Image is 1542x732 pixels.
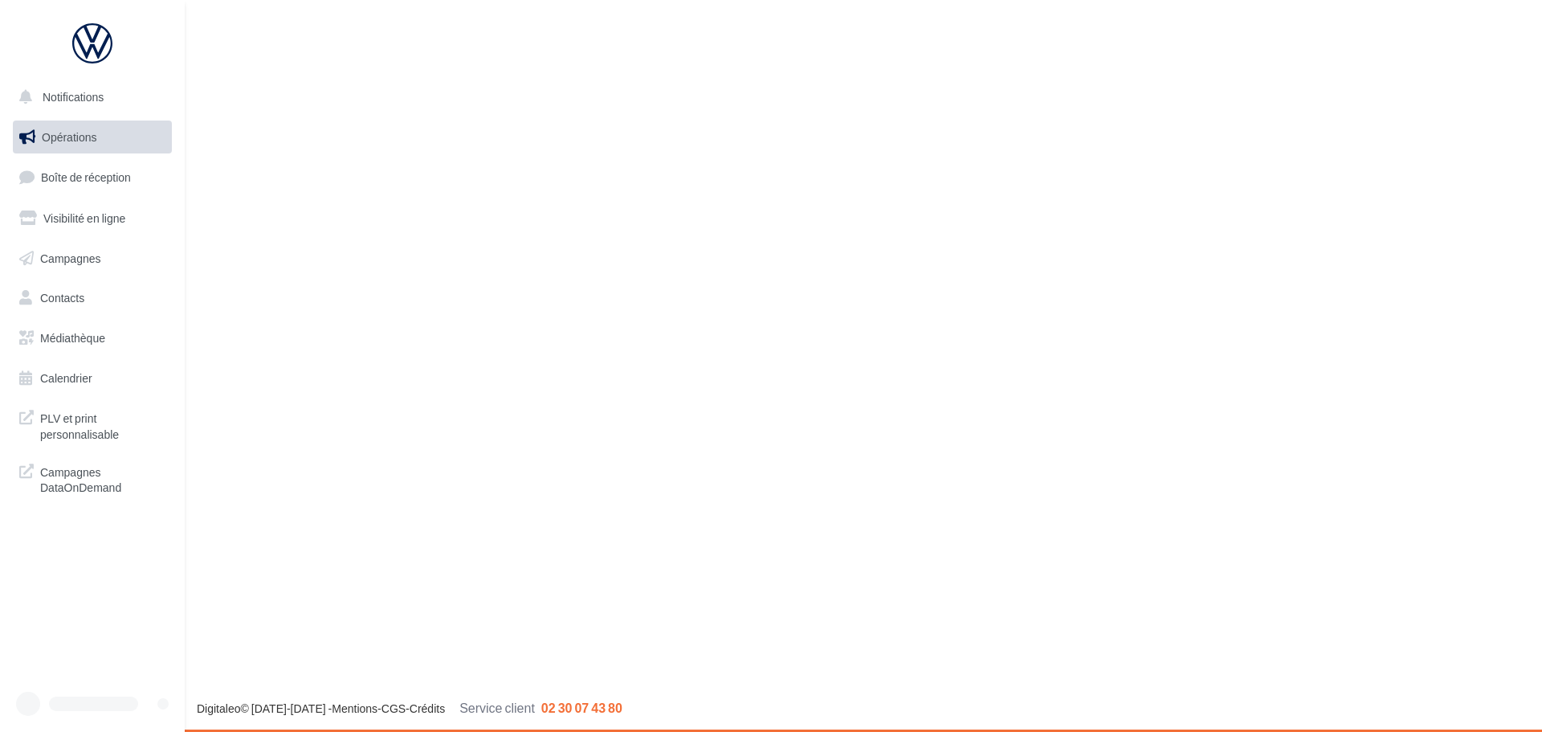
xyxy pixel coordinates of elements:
a: Visibilité en ligne [10,202,175,235]
span: Notifications [43,90,104,104]
span: PLV et print personnalisable [40,407,165,442]
span: Contacts [40,291,84,305]
a: CGS [381,701,406,715]
a: Digitaleo [197,701,240,715]
a: Contacts [10,281,175,315]
a: Campagnes [10,242,175,276]
span: Campagnes [40,251,101,264]
a: Campagnes DataOnDemand [10,455,175,502]
a: Crédits [410,701,445,715]
a: Opérations [10,121,175,154]
span: Campagnes DataOnDemand [40,461,165,496]
span: Médiathèque [40,331,105,345]
a: PLV et print personnalisable [10,401,175,448]
button: Notifications [10,80,169,114]
span: 02 30 07 43 80 [541,700,622,715]
span: Visibilité en ligne [43,211,125,225]
span: © [DATE]-[DATE] - - - [197,701,622,715]
a: Mentions [332,701,377,715]
span: Service client [459,700,535,715]
span: Calendrier [40,371,92,385]
a: Boîte de réception [10,160,175,194]
span: Boîte de réception [41,170,131,184]
a: Médiathèque [10,321,175,355]
a: Calendrier [10,362,175,395]
span: Opérations [42,130,96,144]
